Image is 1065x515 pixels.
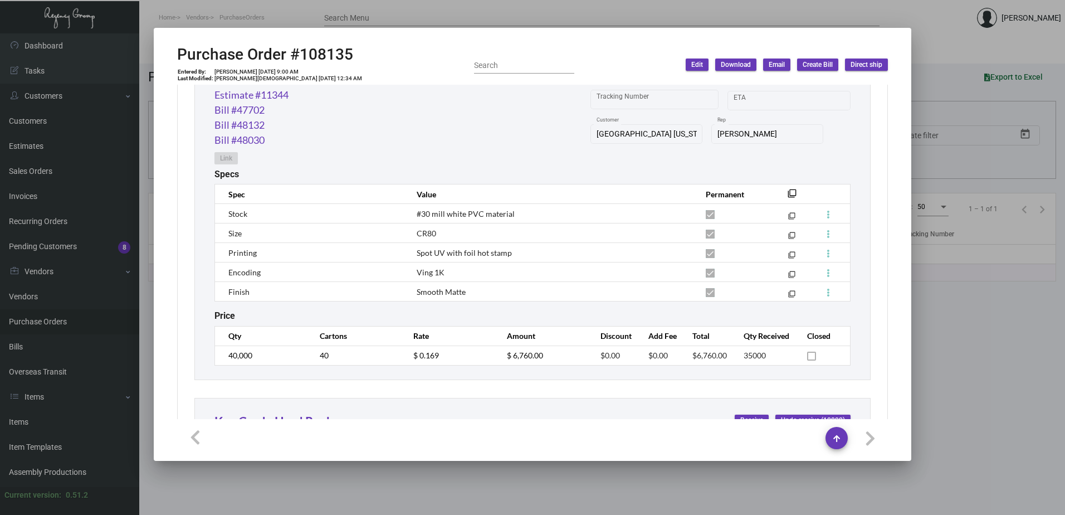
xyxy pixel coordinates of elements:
[781,416,845,425] span: Undo receive (10000)
[681,326,732,346] th: Total
[691,60,703,70] span: Edit
[740,416,763,425] span: Receive
[648,351,668,360] span: $0.00
[417,287,466,297] span: Smooth Matte
[721,60,751,70] span: Download
[692,351,727,360] span: $6,760.00
[214,103,265,118] a: Bill #47702
[177,75,214,82] td: Last Modified:
[796,326,850,346] th: Closed
[744,351,766,360] span: 35000
[214,133,265,148] a: Bill #48030
[228,248,257,257] span: Printing
[417,268,444,277] span: Ving 1K
[769,60,785,70] span: Email
[715,59,756,71] button: Download
[589,326,637,346] th: Discount
[214,152,238,164] button: Link
[637,326,682,346] th: Add Fee
[788,234,795,241] mat-icon: filter_none
[309,326,402,346] th: Cartons
[214,118,265,133] a: Bill #48132
[177,69,214,75] td: Entered By:
[788,215,795,222] mat-icon: filter_none
[214,75,363,82] td: [PERSON_NAME][DEMOGRAPHIC_DATA] [DATE] 12:34 AM
[228,229,242,238] span: Size
[803,60,833,70] span: Create Bill
[735,415,769,427] button: Receive
[215,184,406,204] th: Spec
[417,248,512,257] span: Spot UV with foil hot stamp
[797,59,838,71] button: Create Bill
[496,326,589,346] th: Amount
[417,229,436,238] span: CR80
[788,293,795,300] mat-icon: filter_none
[228,287,250,297] span: Finish
[214,88,289,103] a: Estimate #11344
[788,254,795,261] mat-icon: filter_none
[732,326,796,346] th: Qty Received
[214,169,239,179] h2: Specs
[775,415,851,427] button: Undo receive (10000)
[734,96,768,105] input: Start date
[788,273,795,280] mat-icon: filter_none
[214,414,333,429] a: Key Card - Hard Rock
[686,59,709,71] button: Edit
[177,45,363,64] h2: Purchase Order #108135
[851,60,882,70] span: Direct ship
[845,59,888,71] button: Direct ship
[695,184,771,204] th: Permanent
[220,154,232,163] span: Link
[406,184,695,204] th: Value
[66,489,88,501] div: 0.51.2
[417,209,515,218] span: #30 mill white PVC material
[215,326,309,346] th: Qty
[214,310,235,321] h2: Price
[778,96,831,105] input: End date
[4,489,61,501] div: Current version:
[228,209,247,218] span: Stock
[788,192,797,201] mat-icon: filter_none
[600,351,620,360] span: $0.00
[228,268,261,277] span: Encoding
[763,59,790,71] button: Email
[402,326,496,346] th: Rate
[214,69,363,75] td: [PERSON_NAME] [DATE] 9:00 AM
